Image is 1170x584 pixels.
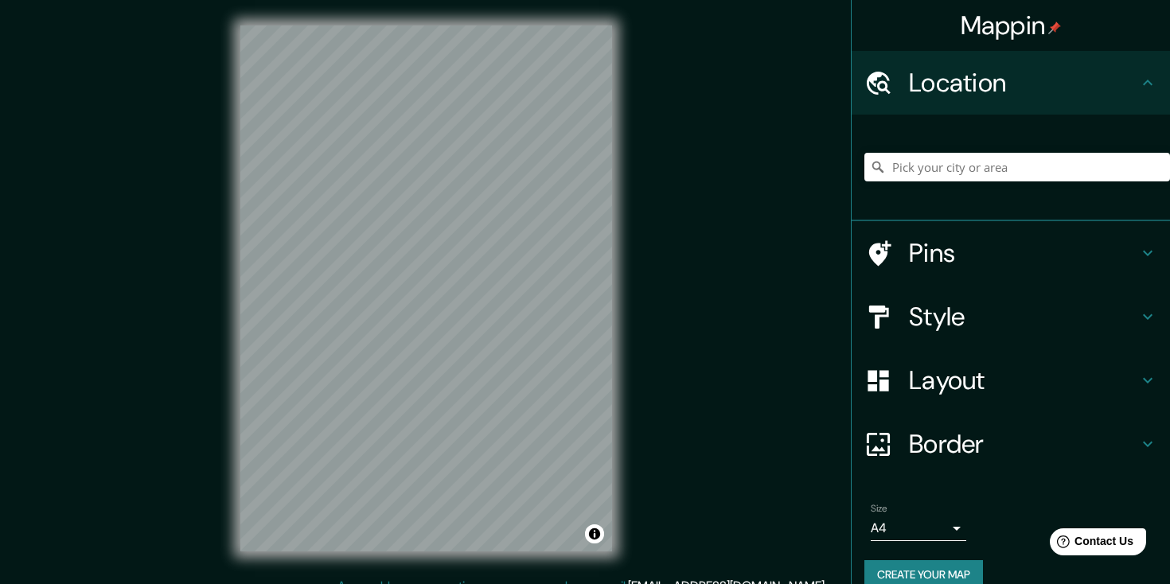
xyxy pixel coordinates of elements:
[961,10,1062,41] h4: Mappin
[871,502,887,516] label: Size
[909,237,1138,269] h4: Pins
[909,67,1138,99] h4: Location
[871,516,966,541] div: A4
[1048,21,1061,34] img: pin-icon.png
[864,153,1170,181] input: Pick your city or area
[585,524,604,543] button: Toggle attribution
[240,25,612,551] canvas: Map
[852,412,1170,476] div: Border
[852,51,1170,115] div: Location
[909,301,1138,333] h4: Style
[852,348,1170,412] div: Layout
[909,428,1138,460] h4: Border
[852,285,1170,348] div: Style
[1028,522,1152,566] iframe: Help widget launcher
[852,221,1170,285] div: Pins
[909,364,1138,396] h4: Layout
